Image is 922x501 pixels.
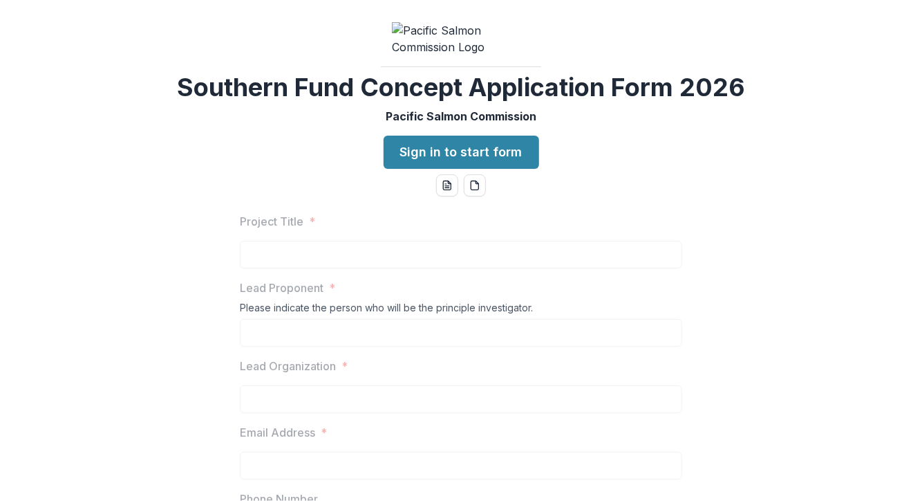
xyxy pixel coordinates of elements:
[240,358,336,374] p: Lead Organization
[240,302,682,319] div: Please indicate the person who will be the principle investigator.
[177,73,745,102] h2: Southern Fund Concept Application Form 2026
[436,174,458,197] button: word-download
[240,424,315,441] p: Email Address
[240,213,303,230] p: Project Title
[464,174,486,197] button: pdf-download
[386,108,536,125] p: Pacific Salmon Commission
[384,136,539,169] a: Sign in to start form
[240,280,323,296] p: Lead Proponent
[392,22,530,55] img: Pacific Salmon Commission Logo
